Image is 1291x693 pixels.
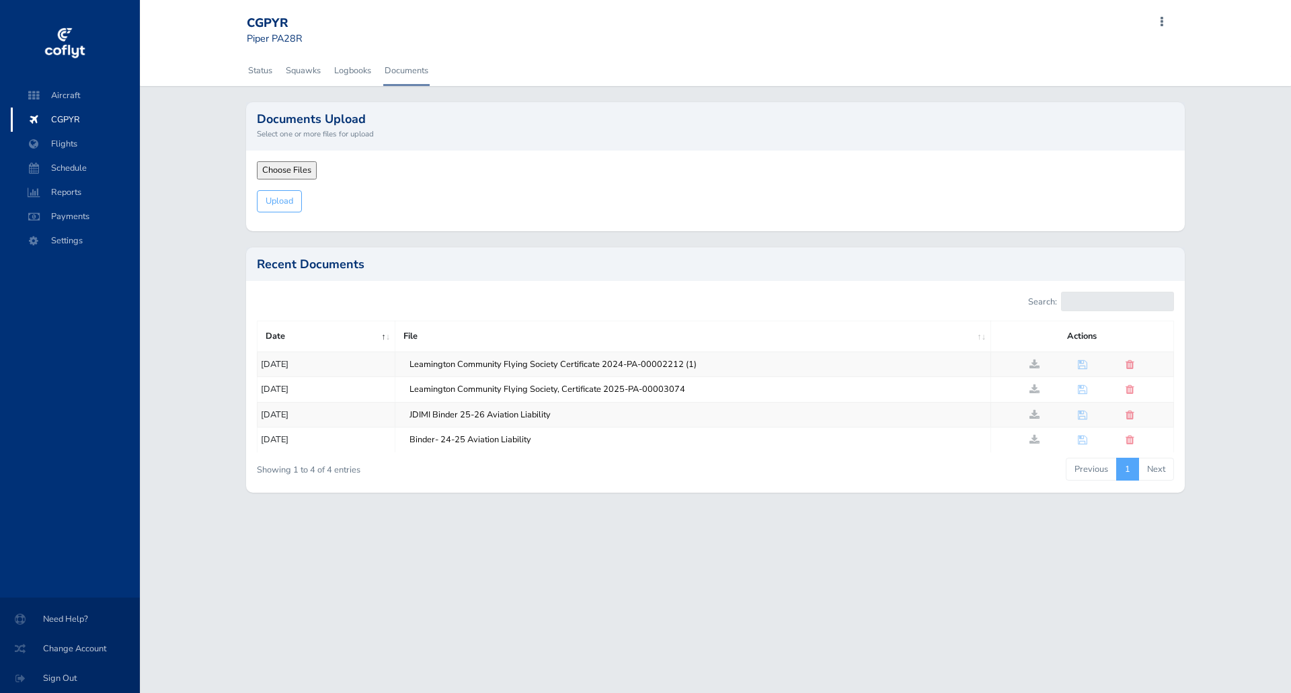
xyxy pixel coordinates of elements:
a: Documents [383,56,430,85]
small: Select one or more files for upload [257,128,1175,140]
span: Change Account [16,637,124,661]
img: coflyt logo [42,24,87,64]
span: Schedule [24,156,126,180]
td: [DATE] [257,352,395,376]
th: Date: activate to sort column descending [257,321,395,352]
div: CGPYR [247,16,344,31]
label: Search: [1028,292,1174,311]
small: Piper PA28R [247,32,303,45]
td: [DATE] [257,377,395,402]
span: Flights [24,132,126,156]
a: Status [247,56,274,85]
div: Showing 1 to 4 of 4 entries [257,456,629,477]
input: Upload [257,190,302,212]
td: [DATE] [257,427,395,452]
span: Aircraft [24,83,126,108]
span: CGPYR [24,108,126,132]
span: Reports [24,180,126,204]
span: Need Help? [16,607,124,631]
a: Squawks [284,56,322,85]
td: [DATE] [257,402,395,427]
th: File: activate to sort column ascending [395,321,990,352]
span: Payments [24,204,126,229]
span: Sign Out [16,666,124,690]
h2: Documents Upload [257,113,1175,125]
th: Actions [990,321,1174,352]
h2: Recent Documents [257,258,1175,270]
a: Logbooks [333,56,373,85]
input: Search: [1061,292,1174,311]
span: Settings [24,229,126,253]
a: 1 [1116,458,1139,481]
